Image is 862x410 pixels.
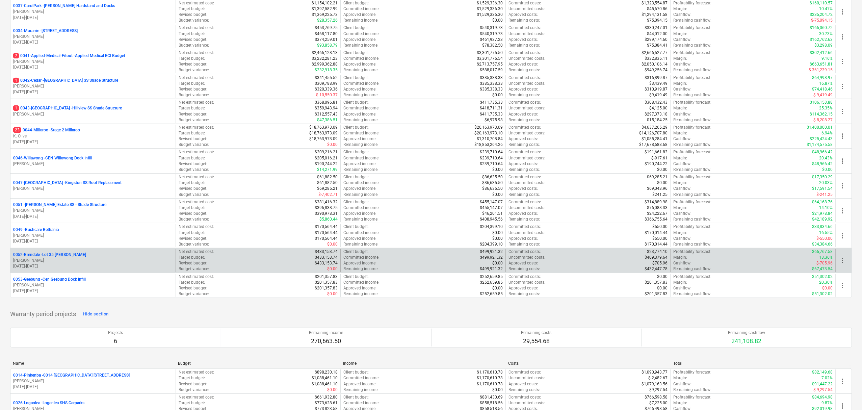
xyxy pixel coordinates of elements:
p: Remaining income : [343,18,378,23]
div: 0047-[GEOGRAPHIC_DATA] -Kingston SS Roof Replacement[PERSON_NAME] [13,180,173,191]
p: Approved costs : [508,111,538,117]
p: $374,259.01 [315,37,338,43]
p: Client budget : [343,174,369,180]
p: Approved costs : [508,12,538,18]
p: Budget variance : [179,142,209,148]
p: Committed income : [343,6,380,12]
p: Profitability forecast : [673,75,711,81]
div: 0046-Willawong -CEN Willawong Dock Infill[PERSON_NAME] [13,155,173,167]
p: $385,338.33 [480,81,503,86]
p: Remaining income : [343,67,378,73]
p: $309,788.99 [315,81,338,86]
p: $540,319.73 [480,25,503,31]
p: $18,763,973.09 [309,130,338,136]
p: Profitability forecast : [673,25,711,31]
p: Cashflow : [673,61,691,67]
p: $0.00 [492,92,503,98]
p: $162,762.63 [810,37,833,43]
p: Committed costs : [508,125,541,130]
p: $663,651.81 [810,61,833,67]
p: $61,882.50 [317,174,338,180]
p: Uncommitted costs : [508,105,545,111]
p: [PERSON_NAME] [13,83,173,89]
p: 0037-CarolPark - [PERSON_NAME] Hardstand and Docks [13,3,115,9]
p: $312,557.43 [315,111,338,117]
p: 20.43% [819,155,833,161]
p: $320,339.36 [315,86,338,92]
p: $6,975.98 [485,117,503,123]
p: $1,323,554.87 [642,0,668,6]
div: 70041-Applied-Medical-Fitout -Applied Medical ECI Budget[PERSON_NAME][DATE]-[DATE] [13,53,173,70]
p: Committed income : [343,56,380,61]
p: $385,338.33 [480,86,503,92]
p: $17,678,688.68 [639,142,668,148]
p: Committed income : [343,31,380,37]
p: Remaining income : [343,142,378,148]
p: $297,373.18 [645,111,668,117]
p: Client budget : [343,0,369,6]
p: Committed costs : [508,25,541,31]
span: more_vert [838,107,846,116]
p: Client budget : [343,149,369,155]
p: Committed income : [343,130,380,136]
p: Committed costs : [508,149,541,155]
div: Hide section [83,310,108,318]
p: [PERSON_NAME] [13,208,173,213]
div: 0034-Murarrie -[STREET_ADDRESS][PERSON_NAME][DATE]-[DATE] [13,28,173,45]
p: $1,400,000.01 [807,125,833,130]
p: $190,744.22 [645,161,668,167]
p: $4,637,265.29 [642,125,668,130]
p: Net estimated cost : [179,75,214,81]
p: 0026-Loganlea - Loganlea SHS Carparks [13,400,84,406]
span: more_vert [838,232,846,240]
p: Remaining cashflow : [673,18,711,23]
p: $239,710.64 [480,155,503,161]
p: $48,966.42 [812,161,833,167]
p: $86,635.50 [482,174,503,180]
p: Approved income : [343,12,376,18]
p: Client budget : [343,100,369,105]
p: Profitability forecast : [673,100,711,105]
span: 7 [13,53,19,58]
p: $341,455.52 [315,75,338,81]
p: Cashflow : [673,136,691,142]
p: Committed income : [343,81,380,86]
p: Profitability forecast : [673,174,711,180]
p: Uncommitted costs : [508,56,545,61]
p: Net estimated cost : [179,174,214,180]
p: Remaining costs : [508,92,540,98]
p: $468,117.80 [315,31,338,37]
div: 10043-[GEOGRAPHIC_DATA] -Hillview SS Shade Structure[PERSON_NAME] [13,105,173,117]
p: Approved costs : [508,86,538,92]
p: [PERSON_NAME] [13,161,173,167]
p: $114,362.15 [810,111,833,117]
p: Margin : [673,56,687,61]
p: $418,711.31 [480,105,503,111]
p: Net estimated cost : [179,25,214,31]
p: Net estimated cost : [179,149,214,155]
p: $1,085,284.41 [642,136,668,142]
p: Net estimated cost : [179,125,214,130]
p: Target budget : [179,56,205,61]
p: Approved income : [343,161,376,167]
p: Margin : [673,81,687,86]
p: $9,419.49 [649,92,668,98]
p: 0049 - Bushcare Bethania [13,227,59,233]
p: 0052-Brendale - Lot 35 [PERSON_NAME] [13,252,86,258]
p: $239,710.64 [480,161,503,167]
span: 1 [13,105,19,111]
p: $3,301,775.50 [477,50,503,56]
span: more_vert [838,157,846,165]
p: Remaining costs : [508,67,540,73]
p: $47,386.51 [317,117,338,123]
p: [PERSON_NAME] [13,111,173,117]
p: 0034-Murarrie - [STREET_ADDRESS] [13,28,78,34]
p: [PERSON_NAME] [13,378,173,384]
div: 0037-CarolPark -[PERSON_NAME] Hardstand and Docks[PERSON_NAME][DATE]-[DATE] [13,3,173,20]
p: Approved income : [343,61,376,67]
p: $299,174.60 [645,37,668,43]
p: $0.00 [657,167,668,173]
p: 0043-[GEOGRAPHIC_DATA] - Hillview SS Shade Structure [13,105,122,111]
p: $2,050,106.14 [642,61,668,67]
p: $18,853,264.26 [474,142,503,148]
